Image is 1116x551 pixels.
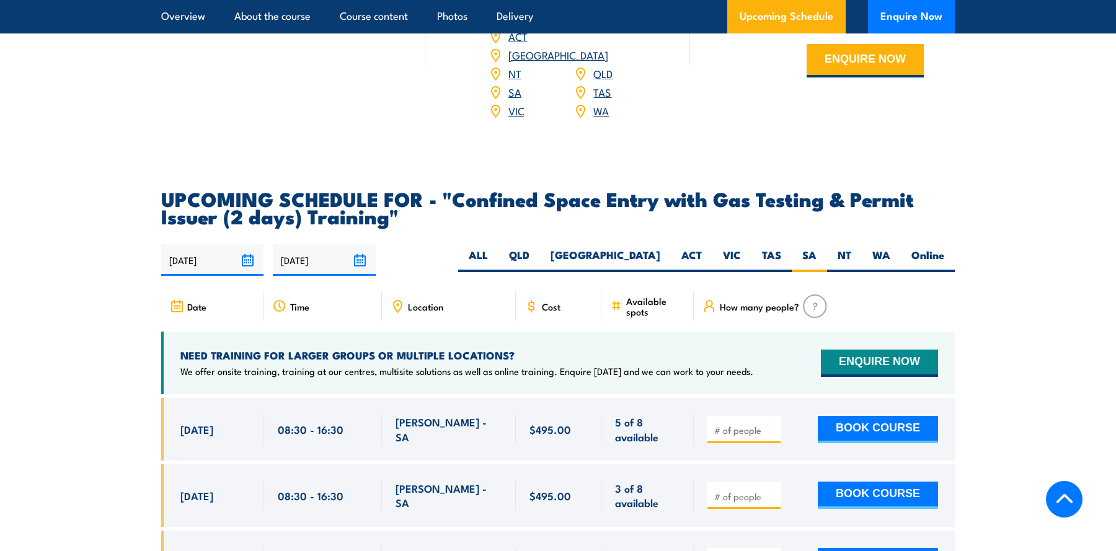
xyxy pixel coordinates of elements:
a: SA [508,84,521,99]
label: ACT [671,248,712,272]
label: VIC [712,248,751,272]
label: Online [901,248,955,272]
span: How many people? [720,301,799,312]
span: [PERSON_NAME] - SA [396,481,502,510]
button: BOOK COURSE [818,416,938,443]
h2: UPCOMING SCHEDULE FOR - "Confined Space Entry with Gas Testing & Permit Issuer (2 days) Training" [161,190,955,224]
span: [DATE] [180,488,213,503]
label: WA [862,248,901,272]
span: Cost [542,301,560,312]
label: NT [827,248,862,272]
a: ACT [508,29,528,43]
span: [PERSON_NAME] - SA [396,415,502,444]
label: ALL [458,248,498,272]
label: TAS [751,248,792,272]
input: To date [273,244,375,276]
span: Date [187,301,206,312]
span: $495.00 [529,488,571,503]
button: BOOK COURSE [818,482,938,509]
span: Available spots [626,296,685,317]
button: ENQUIRE NOW [807,44,924,77]
span: 5 of 8 available [615,415,680,444]
a: QLD [593,66,613,81]
a: TAS [593,84,611,99]
input: From date [161,244,263,276]
input: # of people [714,490,776,503]
span: 3 of 8 available [615,481,680,510]
span: Time [290,301,309,312]
a: WA [593,103,609,118]
button: ENQUIRE NOW [821,350,938,377]
span: [DATE] [180,422,213,436]
input: # of people [714,424,776,436]
span: $495.00 [529,422,571,436]
label: SA [792,248,827,272]
label: QLD [498,248,540,272]
span: 08:30 - 16:30 [278,488,343,503]
label: [GEOGRAPHIC_DATA] [540,248,671,272]
a: NT [508,66,521,81]
p: We offer onsite training, training at our centres, multisite solutions as well as online training... [180,365,753,377]
a: [GEOGRAPHIC_DATA] [508,47,608,62]
span: Location [408,301,443,312]
span: 08:30 - 16:30 [278,422,343,436]
a: VIC [508,103,525,118]
h4: NEED TRAINING FOR LARGER GROUPS OR MULTIPLE LOCATIONS? [180,348,753,362]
